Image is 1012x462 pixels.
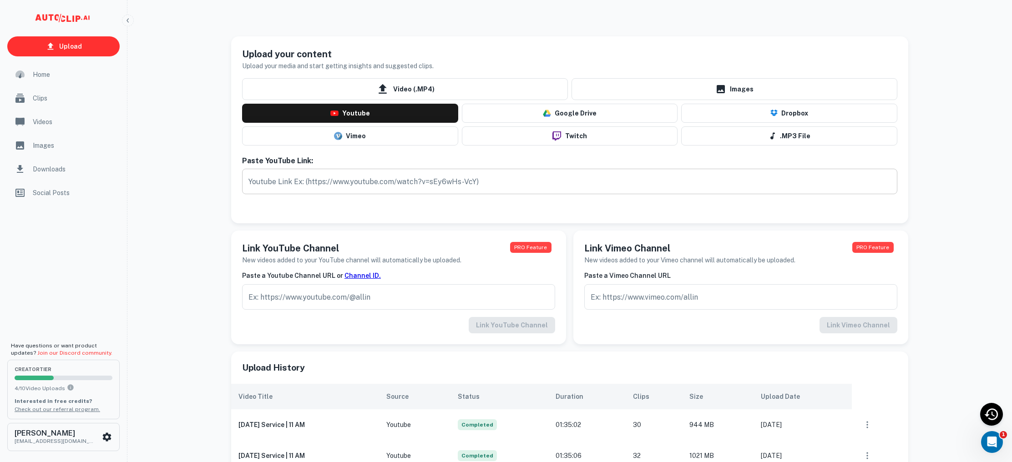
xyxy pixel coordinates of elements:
[754,409,851,440] td: [DATE]
[572,78,897,100] a: Images
[549,131,565,141] img: twitch-logo.png
[682,409,754,440] td: 944 MB
[462,126,678,146] button: Twitch
[242,255,461,265] h6: New videos added to your YouTube channel will automatically be uploaded.
[626,409,682,440] td: 30
[238,451,305,461] h6: [DATE] Service | 11 AM
[15,437,96,445] p: [EMAIL_ADDRESS][DOMAIN_NAME]
[15,430,96,437] h6: [PERSON_NAME]
[242,169,897,194] input: Youtube Link Ex: (https://www.youtube.com/watch?v=sEy6wHs-VcY)
[7,182,120,204] a: Social Posts
[548,384,626,409] th: Duration
[584,241,795,255] h5: Link Vimeo Channel
[7,87,120,109] a: Clips
[626,384,682,409] th: Clips
[1000,431,1007,438] span: 1
[242,104,458,123] button: Youtube
[379,384,450,409] th: Source
[334,132,342,140] img: vimeo-logo.svg
[242,284,555,310] input: Ex: https://www.youtube.com/@allin
[754,384,851,409] th: Upload Date
[681,104,897,123] button: Dropbox
[242,271,555,281] h6: Paste a Youtube Channel URL or
[242,362,897,373] span: Upload History
[67,384,74,391] svg: You can upload 10 videos per month on the creator tier. Upgrade to upload more.
[33,188,114,198] span: Social Posts
[584,271,897,281] h6: Paste a Vimeo Channel URL
[59,41,82,51] p: Upload
[33,93,114,103] span: Clips
[450,384,548,409] th: Status
[548,409,626,440] td: 01:35:02
[770,110,778,117] img: Dropbox Logo
[584,255,795,265] h6: New videos added to your Vimeo channel will automatically be uploaded.
[33,141,114,151] span: Images
[37,350,112,356] a: Join our Discord community.
[458,419,497,430] span: Completed
[981,431,1003,453] iframe: Intercom live chat
[33,164,114,174] span: Downloads
[682,384,754,409] th: Size
[11,342,112,356] span: Have questions or want product updates?
[15,367,112,372] span: creator Tier
[330,110,339,116] img: youtube-logo.png
[7,158,120,180] a: Downloads
[462,104,678,123] button: Google Drive
[7,423,120,451] button: [PERSON_NAME][EMAIL_ADDRESS][DOMAIN_NAME]
[7,360,120,419] button: creatorTier4/10Video UploadsYou can upload 10 videos per month on the creator tier. Upgrade to up...
[7,111,120,133] a: Videos
[242,47,434,61] h5: Upload your content
[15,397,112,405] p: Interested in free credits?
[980,403,1003,426] div: Recent Activity
[7,135,120,156] a: Images
[242,126,458,146] button: Vimeo
[543,109,551,117] img: drive-logo.png
[379,409,450,440] td: youtube
[242,78,568,100] span: Video (.MP4)
[242,61,434,71] h6: Upload your media and start getting insights and suggested clips.
[242,241,461,255] h5: Link YouTube Channel
[510,242,552,253] span: PRO Feature
[344,272,381,279] a: Channel ID.
[238,420,305,430] h6: [DATE] Service | 11 AM
[15,406,100,412] a: Check out our referral program.
[458,450,497,461] span: Completed
[852,242,894,253] span: PRO Feature
[681,126,897,146] button: .MP3 File
[7,36,120,56] a: Upload
[242,156,897,165] h6: Paste YouTube Link:
[33,117,114,127] span: Videos
[7,64,120,85] a: Home
[15,384,112,392] p: 4 / 10 Video Uploads
[33,70,114,80] span: Home
[584,284,897,310] input: Ex: https://www.vimeo.com/allin
[231,384,379,409] th: Video Title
